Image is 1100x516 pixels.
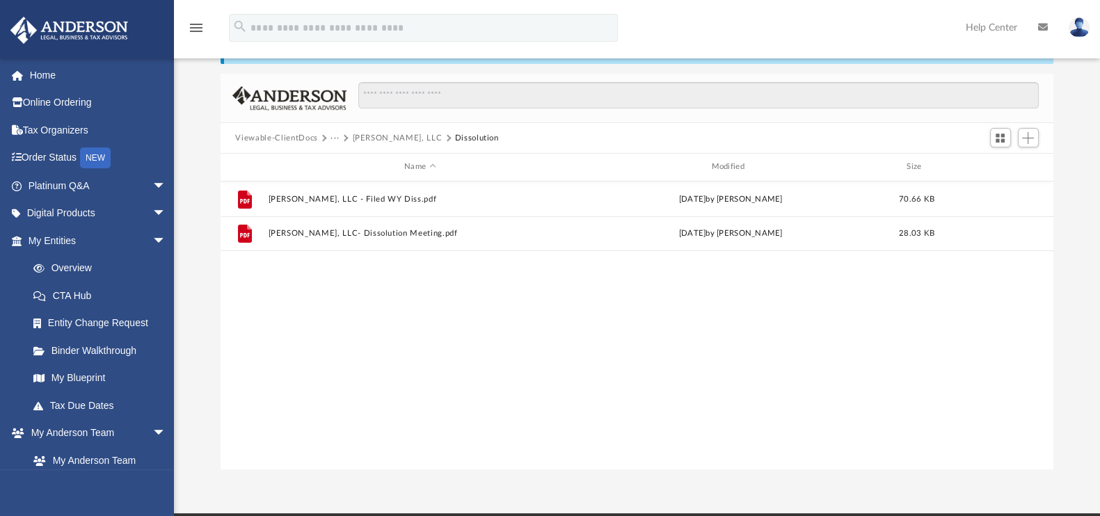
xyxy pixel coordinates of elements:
a: Tax Organizers [10,116,187,144]
img: Anderson Advisors Platinum Portal [6,17,132,44]
a: Order StatusNEW [10,144,187,172]
span: 28.03 KB [898,229,934,237]
div: [DATE] by [PERSON_NAME] [578,193,882,205]
a: Tax Due Dates [19,392,187,419]
button: Viewable-ClientDocs [235,132,317,145]
a: menu [188,26,205,36]
a: Online Ordering [10,89,187,117]
div: grid [221,182,1054,469]
span: arrow_drop_down [152,419,180,448]
div: [DATE] by [PERSON_NAME] [578,227,882,240]
span: 70.66 KB [898,195,934,202]
div: Modified [578,161,883,173]
a: Entity Change Request [19,309,187,337]
a: My Entitiesarrow_drop_down [10,227,187,255]
span: arrow_drop_down [152,200,180,228]
img: User Pic [1069,17,1090,38]
div: Name [267,161,572,173]
div: id [226,161,261,173]
a: My Anderson Teamarrow_drop_down [10,419,180,447]
a: Overview [19,255,187,282]
button: Switch to Grid View [990,128,1011,147]
a: Platinum Q&Aarrow_drop_down [10,172,187,200]
i: menu [188,19,205,36]
button: Dissolution [455,132,499,145]
span: arrow_drop_down [152,227,180,255]
button: ··· [330,132,340,145]
input: Search files and folders [358,82,1038,108]
div: NEW [80,147,111,168]
span: arrow_drop_down [152,172,180,200]
div: id [950,161,1048,173]
a: Digital Productsarrow_drop_down [10,200,187,227]
i: search [232,19,248,34]
a: Home [10,61,187,89]
a: My Blueprint [19,364,180,392]
a: Binder Walkthrough [19,337,187,364]
button: [PERSON_NAME], LLC - Filed WY Diss.pdf [268,195,572,204]
button: Add [1018,128,1039,147]
a: My Anderson Team [19,446,173,474]
div: Size [888,161,944,173]
button: [PERSON_NAME], LLC- Dissolution Meeting.pdf [268,229,572,238]
button: [PERSON_NAME], LLC [352,132,442,145]
a: CTA Hub [19,282,187,309]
